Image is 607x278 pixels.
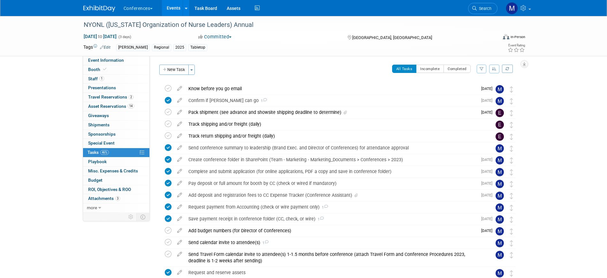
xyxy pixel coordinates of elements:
img: Erin Anderson [496,121,504,129]
a: Tasks46% [83,148,149,157]
a: edit [174,121,185,127]
img: Marygrace LeGros [506,2,518,14]
a: Playbook [83,157,149,166]
a: Search [468,3,497,14]
div: NYONL ([US_STATE] Organization of Nurse Leaders) Annual [81,19,488,31]
td: Toggle Event Tabs [136,213,149,221]
span: [DATE] [481,217,496,221]
i: Booth reservation complete [103,68,106,71]
i: Move task [510,252,513,258]
div: Event Format [460,33,526,43]
img: Format-Inperson.png [503,34,509,39]
img: Marygrace LeGros [496,97,504,105]
span: [DATE] [481,98,496,103]
i: Move task [510,181,513,187]
img: Erin Anderson [496,132,504,141]
a: Presentations [83,83,149,92]
span: 1 [260,241,269,245]
div: Request and reserve assets [185,267,483,278]
span: Presentations [88,85,116,90]
span: Budget [88,178,102,183]
a: Shipments [83,121,149,130]
img: Marygrace LeGros [496,180,504,188]
div: Complete and submit application (for online applications, PDF a copy and save in conference folder) [185,166,477,177]
button: New Task [159,65,189,75]
a: Refresh [502,65,513,73]
i: Move task [510,240,513,246]
a: edit [174,98,185,103]
div: Add budget numbers (for Director of Conferences) [185,225,477,236]
img: Marygrace LeGros [496,85,504,93]
span: 14 [128,104,134,108]
img: ExhibitDay [83,5,115,12]
div: Create conference folder in SharePoint (Team - Marketing - Marketing_Documents > Conferences > 2023) [185,154,477,165]
div: Add deposit and registration fees to CC Expense Tracker (Conference Assistant) [185,190,477,201]
a: Travel Reservations2 [83,93,149,102]
span: 1 [259,99,267,103]
span: Misc. Expenses & Credits [88,168,138,173]
span: Staff [88,76,104,81]
div: Event Rating [508,44,525,47]
a: edit [174,270,185,275]
span: more [87,205,97,210]
i: Move task [510,98,513,104]
span: ROI, Objectives & ROO [88,187,131,192]
i: Move task [510,157,513,163]
i: Move task [510,270,513,276]
span: to [97,34,103,39]
a: edit [174,145,185,151]
a: edit [174,157,185,163]
a: Special Event [83,139,149,148]
i: Move task [510,146,513,152]
div: In-Person [510,35,525,39]
i: Move task [510,134,513,140]
div: Send calendar invite to attendee(s) [185,237,483,248]
span: Tasks [87,150,109,155]
a: Attachments3 [83,194,149,203]
span: [GEOGRAPHIC_DATA], [GEOGRAPHIC_DATA] [352,35,432,40]
a: edit [174,169,185,174]
div: Pack shipment (see advance and showsite shipping deadline to determine) [185,107,477,118]
a: Staff1 [83,75,149,83]
div: Save payment receipt in conference folder (CC, check, or wire) [185,213,477,224]
img: Marygrace LeGros [496,239,504,247]
img: Marygrace LeGros [496,168,504,176]
span: Booth [88,67,108,72]
span: Special Event [88,140,115,146]
div: [PERSON_NAME] [116,44,150,51]
img: Erin Anderson [496,109,504,117]
a: more [83,203,149,212]
a: Budget [83,176,149,185]
span: 2 [129,95,133,99]
img: Marygrace LeGros [496,144,504,153]
div: Tabletop [188,44,207,51]
i: Move task [510,205,513,211]
span: Playbook [88,159,107,164]
span: [DATE] [481,157,496,162]
a: edit [174,251,185,257]
span: 3 [115,196,120,201]
span: Shipments [88,122,110,127]
div: Know before you go email [185,83,477,94]
span: Event Information [88,58,124,63]
button: All Tasks [392,65,417,73]
a: Giveaways [83,111,149,120]
a: Edit [100,45,110,50]
span: [DATE] [481,181,496,186]
button: Committed [196,34,234,40]
a: Misc. Expenses & Credits [83,167,149,176]
span: Asset Reservations [88,104,134,109]
span: [DATE] [481,193,496,197]
span: [DATE] [DATE] [83,34,117,39]
a: edit [174,109,185,115]
a: edit [174,133,185,139]
span: [DATE] [481,110,496,115]
i: Move task [510,228,513,234]
a: Event Information [83,56,149,65]
span: [DATE] [481,228,496,233]
a: edit [174,216,185,222]
img: Marygrace LeGros [496,156,504,164]
span: (3 days) [118,35,131,39]
div: Confirm if [PERSON_NAME] can go [185,95,477,106]
i: Move task [510,110,513,116]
